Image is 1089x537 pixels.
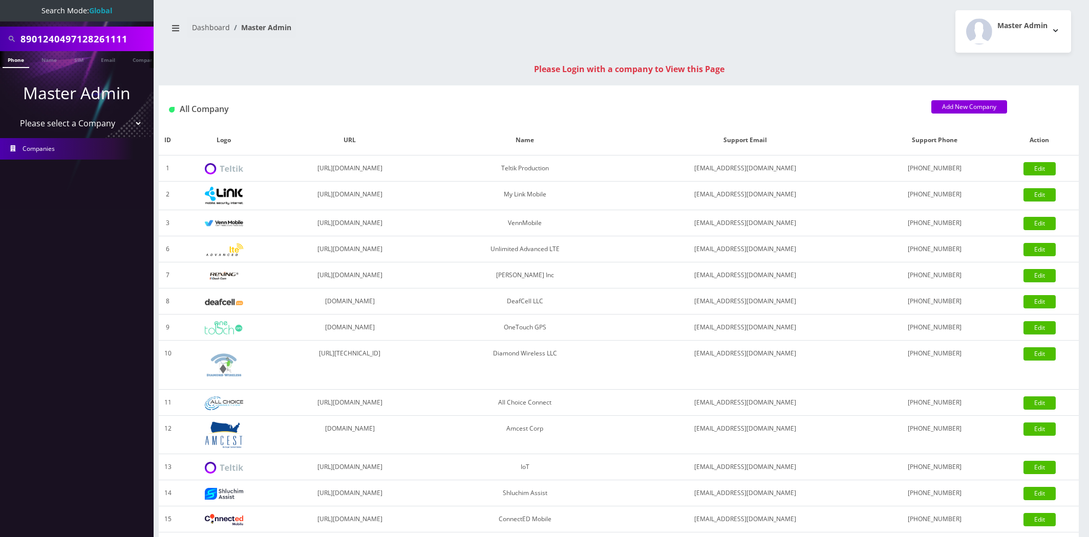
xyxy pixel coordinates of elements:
a: Edit [1023,396,1056,410]
td: Unlimited Advanced LTE [429,236,621,262]
li: Master Admin [230,22,291,33]
a: Add New Company [931,100,1007,114]
h2: Master Admin [997,21,1048,30]
a: Edit [1023,461,1056,474]
img: ConnectED Mobile [205,514,243,525]
button: Master Admin [955,10,1071,53]
img: Unlimited Advanced LTE [205,243,243,256]
a: Name [36,51,62,67]
a: Edit [1023,513,1056,526]
img: All Company [169,107,175,113]
td: [EMAIL_ADDRESS][DOMAIN_NAME] [621,210,869,236]
a: Edit [1023,243,1056,256]
th: URL [271,125,429,155]
td: [EMAIL_ADDRESS][DOMAIN_NAME] [621,315,869,341]
td: [EMAIL_ADDRESS][DOMAIN_NAME] [621,506,869,532]
td: [PHONE_NUMBER] [869,288,1000,315]
td: 13 [159,454,177,480]
a: Edit [1023,217,1056,230]
th: Support Email [621,125,869,155]
td: VennMobile [429,210,621,236]
td: [URL][DOMAIN_NAME] [271,262,429,288]
td: 6 [159,236,177,262]
td: 7 [159,262,177,288]
td: [URL][DOMAIN_NAME] [271,210,429,236]
td: [EMAIL_ADDRESS][DOMAIN_NAME] [621,454,869,480]
td: Amcest Corp [429,416,621,454]
td: DeafCell LLC [429,288,621,315]
td: My Link Mobile [429,182,621,210]
td: 2 [159,182,177,210]
th: Action [1000,125,1079,155]
input: Search All Companies [20,29,151,49]
img: All Choice Connect [205,396,243,410]
td: [PHONE_NUMBER] [869,315,1000,341]
td: [EMAIL_ADDRESS][DOMAIN_NAME] [621,182,869,210]
td: OneTouch GPS [429,315,621,341]
img: IoT [205,462,243,474]
td: [EMAIL_ADDRESS][DOMAIN_NAME] [621,341,869,390]
a: SIM [69,51,89,67]
img: VennMobile [205,220,243,227]
td: 1 [159,155,177,182]
span: Companies [23,144,55,153]
a: Phone [3,51,29,68]
td: [PHONE_NUMBER] [869,210,1000,236]
td: [PHONE_NUMBER] [869,480,1000,506]
td: [PHONE_NUMBER] [869,262,1000,288]
td: [URL][TECHNICAL_ID] [271,341,429,390]
h1: All Company [169,104,916,114]
td: [EMAIL_ADDRESS][DOMAIN_NAME] [621,480,869,506]
td: [EMAIL_ADDRESS][DOMAIN_NAME] [621,262,869,288]
td: [PHONE_NUMBER] [869,390,1000,416]
td: [PHONE_NUMBER] [869,155,1000,182]
img: Shluchim Assist [205,488,243,500]
th: Logo [177,125,271,155]
img: Teltik Production [205,163,243,175]
td: 11 [159,390,177,416]
td: All Choice Connect [429,390,621,416]
td: 15 [159,506,177,532]
td: [PHONE_NUMBER] [869,341,1000,390]
td: [URL][DOMAIN_NAME] [271,182,429,210]
a: Dashboard [192,23,230,32]
td: [URL][DOMAIN_NAME] [271,390,429,416]
img: DeafCell LLC [205,299,243,305]
td: [EMAIL_ADDRESS][DOMAIN_NAME] [621,288,869,315]
a: Edit [1023,487,1056,500]
nav: breadcrumb [166,17,611,46]
a: Edit [1023,188,1056,202]
td: [PHONE_NUMBER] [869,506,1000,532]
img: Diamond Wireless LLC [205,346,243,384]
span: Search Mode: [41,6,112,15]
td: 9 [159,315,177,341]
img: My Link Mobile [205,187,243,205]
td: Teltik Production [429,155,621,182]
td: Diamond Wireless LLC [429,341,621,390]
a: Email [96,51,120,67]
a: Edit [1023,269,1056,282]
td: [PERSON_NAME] Inc [429,262,621,288]
td: 3 [159,210,177,236]
td: 12 [159,416,177,454]
td: [URL][DOMAIN_NAME] [271,506,429,532]
td: 14 [159,480,177,506]
td: [URL][DOMAIN_NAME] [271,480,429,506]
td: [PHONE_NUMBER] [869,454,1000,480]
td: [DOMAIN_NAME] [271,288,429,315]
img: Amcest Corp [205,421,243,449]
a: Edit [1023,347,1056,361]
td: [URL][DOMAIN_NAME] [271,236,429,262]
th: Support Phone [869,125,1000,155]
td: [DOMAIN_NAME] [271,416,429,454]
td: 8 [159,288,177,315]
td: Shluchim Assist [429,480,621,506]
td: [EMAIL_ADDRESS][DOMAIN_NAME] [621,236,869,262]
a: Edit [1023,422,1056,436]
th: Name [429,125,621,155]
td: [PHONE_NUMBER] [869,416,1000,454]
img: OneTouch GPS [205,321,243,334]
td: [EMAIL_ADDRESS][DOMAIN_NAME] [621,416,869,454]
td: [PHONE_NUMBER] [869,182,1000,210]
td: [URL][DOMAIN_NAME] [271,155,429,182]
